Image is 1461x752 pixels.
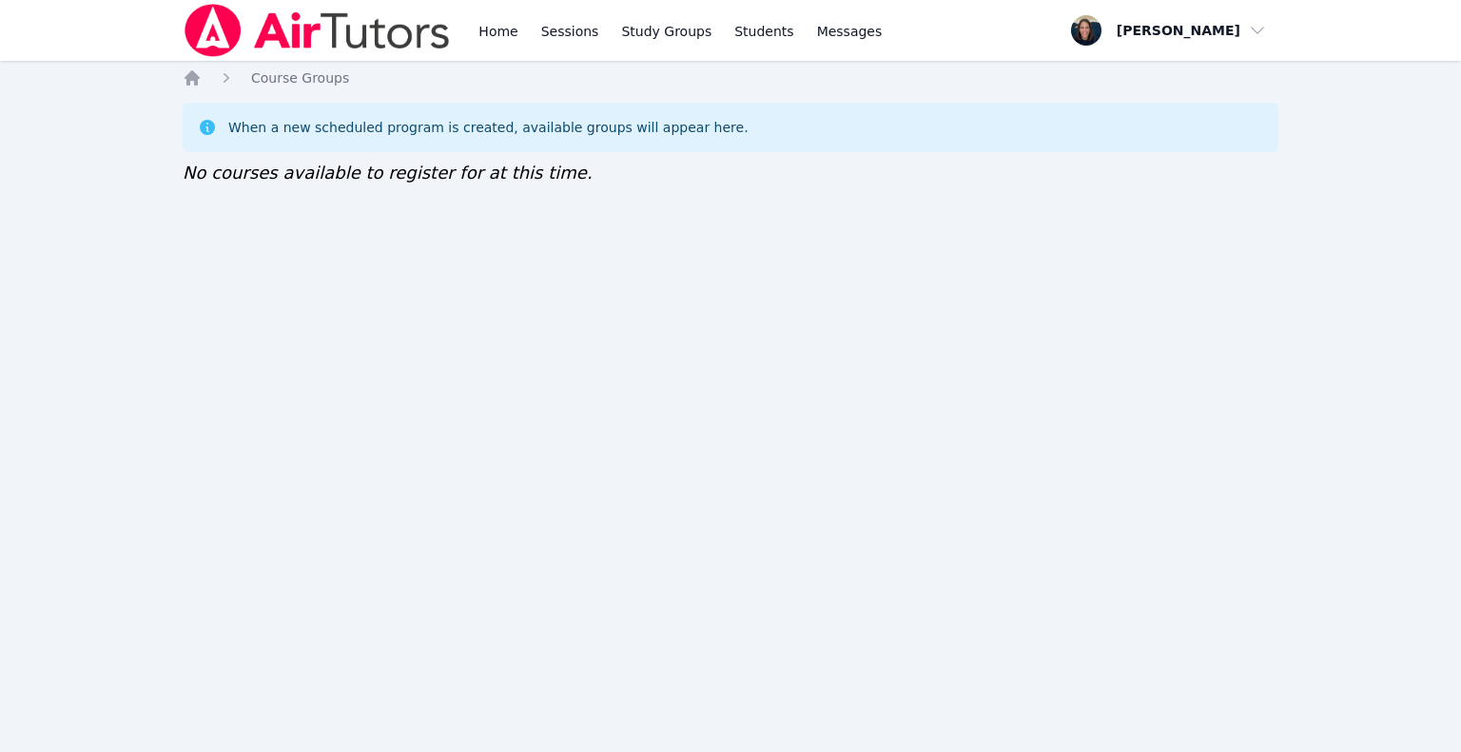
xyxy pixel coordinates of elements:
[183,163,593,183] span: No courses available to register for at this time.
[183,4,452,57] img: Air Tutors
[817,22,883,41] span: Messages
[251,68,349,87] a: Course Groups
[183,68,1278,87] nav: Breadcrumb
[251,70,349,86] span: Course Groups
[228,118,749,137] div: When a new scheduled program is created, available groups will appear here.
